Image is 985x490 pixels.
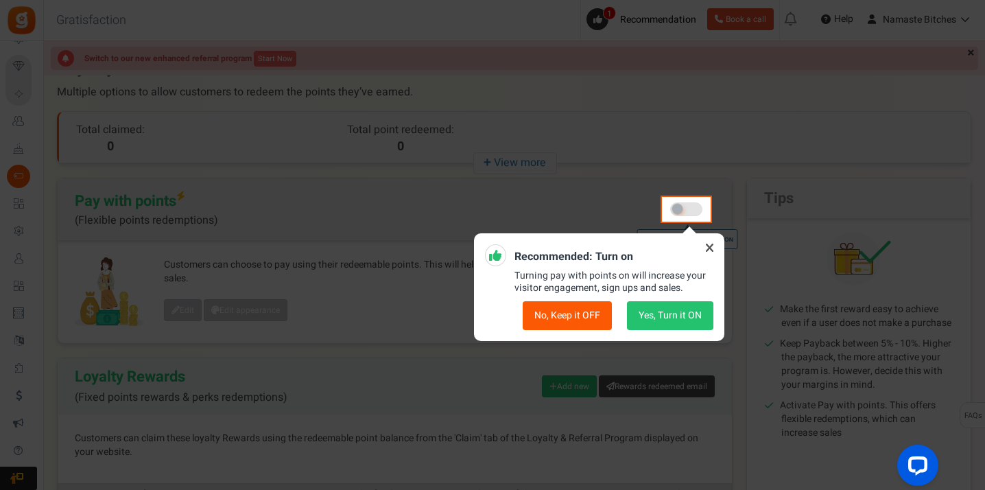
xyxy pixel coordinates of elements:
[523,301,612,330] button: No, Keep it OFF
[514,270,713,294] p: Turning pay with points on will increase your visitor engagement, sign ups and sales.
[514,251,713,264] h5: Recommended: Turn on
[627,301,713,330] button: Yes, Turn it ON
